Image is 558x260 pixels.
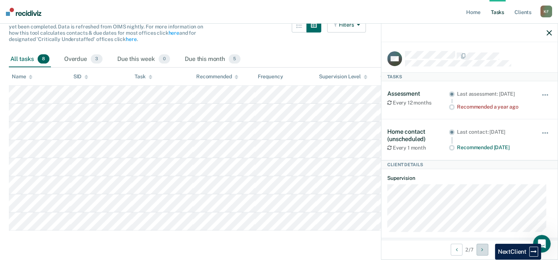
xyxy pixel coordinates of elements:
[540,6,552,17] div: K F
[476,244,488,256] button: Next Client
[196,73,238,80] div: Recommended
[319,73,367,80] div: Supervision Level
[258,73,283,80] div: Frequency
[381,160,558,169] div: Client Details
[135,73,152,80] div: Task
[9,18,203,42] span: The clients listed below have upcoming requirements due this month that have not yet been complet...
[451,244,462,256] button: Previous Client
[9,51,51,68] div: All tasks
[381,240,558,259] div: 2 / 7
[63,51,104,68] div: Overdue
[38,54,49,64] span: 8
[183,51,242,68] div: Due this month
[126,36,136,42] a: here
[387,175,552,181] dt: Supervision
[73,73,89,80] div: SID
[457,91,531,97] div: Last assessment: [DATE]
[168,30,179,36] a: here
[12,73,32,80] div: Name
[229,54,240,64] span: 5
[457,129,531,135] div: Last contact: [DATE]
[457,104,531,110] div: Recommended a year ago
[387,128,449,142] div: Home contact (unscheduled)
[457,144,531,151] div: Recommended [DATE]
[387,100,449,106] div: Every 12 months
[381,72,558,81] div: Tasks
[159,54,170,64] span: 0
[327,18,366,32] button: Filters
[387,90,449,97] div: Assessment
[387,145,449,151] div: Every 1 month
[116,51,171,68] div: Due this week
[6,8,41,16] img: Recidiviz
[381,73,412,80] div: Case Type
[91,54,103,64] span: 3
[533,235,551,253] iframe: Intercom live chat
